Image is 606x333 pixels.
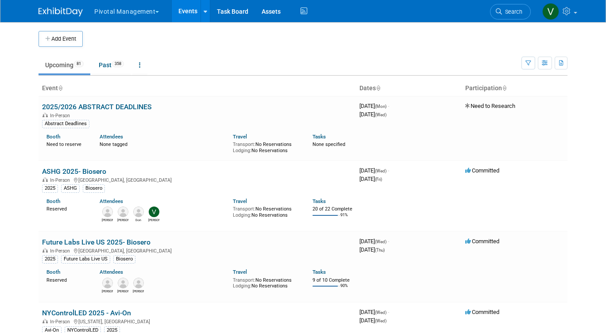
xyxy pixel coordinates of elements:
img: ExhibitDay [39,8,83,16]
span: Transport: [233,206,255,212]
span: (Wed) [375,112,386,117]
a: Attendees [100,134,123,140]
div: Joseph (Joe) Rodriguez [102,288,113,294]
div: 2025 [42,184,58,192]
span: (Wed) [375,239,386,244]
span: (Mon) [375,104,386,109]
a: Tasks [313,198,326,204]
div: Don Janezic [133,217,144,222]
div: [GEOGRAPHIC_DATA], [GEOGRAPHIC_DATA] [42,247,352,254]
img: In-Person Event [42,177,48,182]
a: Future Labs Live US 2025- Biosero [42,238,151,246]
div: Chirag Patel [117,288,128,294]
span: [DATE] [359,317,386,324]
span: Transport: [233,142,255,147]
div: Biosero [113,255,135,263]
a: Attendees [100,198,123,204]
span: - [388,103,389,109]
span: [DATE] [359,103,389,109]
span: None specified [313,142,345,147]
span: [DATE] [359,111,386,118]
img: Michael Malanga [118,207,128,217]
div: Reserved [46,276,86,283]
a: Sort by Participation Type [502,84,506,92]
td: 91% [340,213,348,225]
div: Future Labs Live US [61,255,110,263]
div: No Reservations No Reservations [233,204,299,218]
div: 2025 [42,255,58,263]
a: Travel [233,198,247,204]
a: Booth [46,198,60,204]
span: Need to Research [465,103,515,109]
button: Add Event [39,31,83,47]
span: Committed [465,309,499,315]
a: Upcoming81 [39,57,90,73]
td: 90% [340,283,348,295]
span: Lodging: [233,212,251,218]
span: In-Person [50,177,73,183]
span: (Wed) [375,310,386,315]
a: Tasks [313,134,326,140]
a: Attendees [100,269,123,275]
div: None tagged [100,140,226,148]
span: In-Person [50,113,73,119]
span: Committed [465,238,499,245]
div: Valerie Weld [148,217,159,222]
span: [DATE] [359,167,389,174]
th: Event [39,81,356,96]
span: (Thu) [375,248,385,253]
a: Sort by Start Date [376,84,380,92]
span: (Wed) [375,318,386,323]
a: Tasks [313,269,326,275]
img: In-Person Event [42,319,48,323]
div: Abstract Deadlines [42,120,89,128]
span: In-Person [50,319,73,325]
span: Lodging: [233,283,251,289]
img: Valerie Weld [149,207,159,217]
img: Joseph (Joe) Rodriguez [102,278,113,288]
div: Need to reserve [46,140,86,148]
span: Transport: [233,277,255,283]
a: ASHG 2025- Biosero [42,167,106,176]
span: (Wed) [375,168,386,173]
a: Past358 [92,57,131,73]
span: 358 [112,61,124,67]
div: [US_STATE], [GEOGRAPHIC_DATA] [42,318,352,325]
span: Lodging: [233,148,251,153]
span: [DATE] [359,246,385,253]
th: Participation [462,81,567,96]
img: Chirag Patel [118,278,128,288]
span: (Fri) [375,177,382,182]
div: 9 of 10 Complete [313,277,352,283]
a: Travel [233,134,247,140]
img: Noah Vanderhyde [133,278,144,288]
a: NYControlLED 2025 - Avi-On [42,309,131,317]
span: [DATE] [359,176,382,182]
img: Valerie Weld [542,3,559,20]
img: In-Person Event [42,248,48,253]
a: Booth [46,134,60,140]
span: Committed [465,167,499,174]
a: Search [490,4,531,19]
span: - [388,238,389,245]
img: Don Janezic [133,207,144,217]
a: 2025/2026 ABSTRACT DEADLINES [42,103,152,111]
div: No Reservations No Reservations [233,276,299,289]
div: Michael Malanga [117,217,128,222]
th: Dates [356,81,462,96]
a: Travel [233,269,247,275]
span: Search [502,8,522,15]
div: Michael Langan [102,217,113,222]
div: ASHG [61,184,80,192]
span: In-Person [50,248,73,254]
div: Noah Vanderhyde [133,288,144,294]
div: Biosero [83,184,105,192]
a: Booth [46,269,60,275]
img: Michael Langan [102,207,113,217]
span: [DATE] [359,238,389,245]
span: - [388,167,389,174]
div: 20 of 22 Complete [313,206,352,212]
div: No Reservations No Reservations [233,140,299,153]
span: - [388,309,389,315]
span: 81 [74,61,84,67]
